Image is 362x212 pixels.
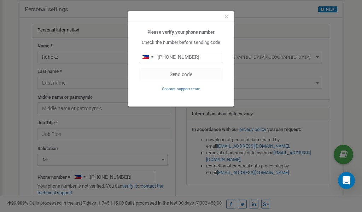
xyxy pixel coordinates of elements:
[147,29,215,35] b: Please verify your phone number
[139,68,223,80] button: Send code
[139,51,223,63] input: 0905 123 4567
[224,13,228,21] button: Close
[338,172,355,189] div: Open Intercom Messenger
[139,51,156,63] div: Telephone country code
[162,87,200,91] small: Contact support team
[139,39,223,46] p: Check the number before sending code
[224,12,228,21] span: ×
[162,86,200,91] a: Contact support team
